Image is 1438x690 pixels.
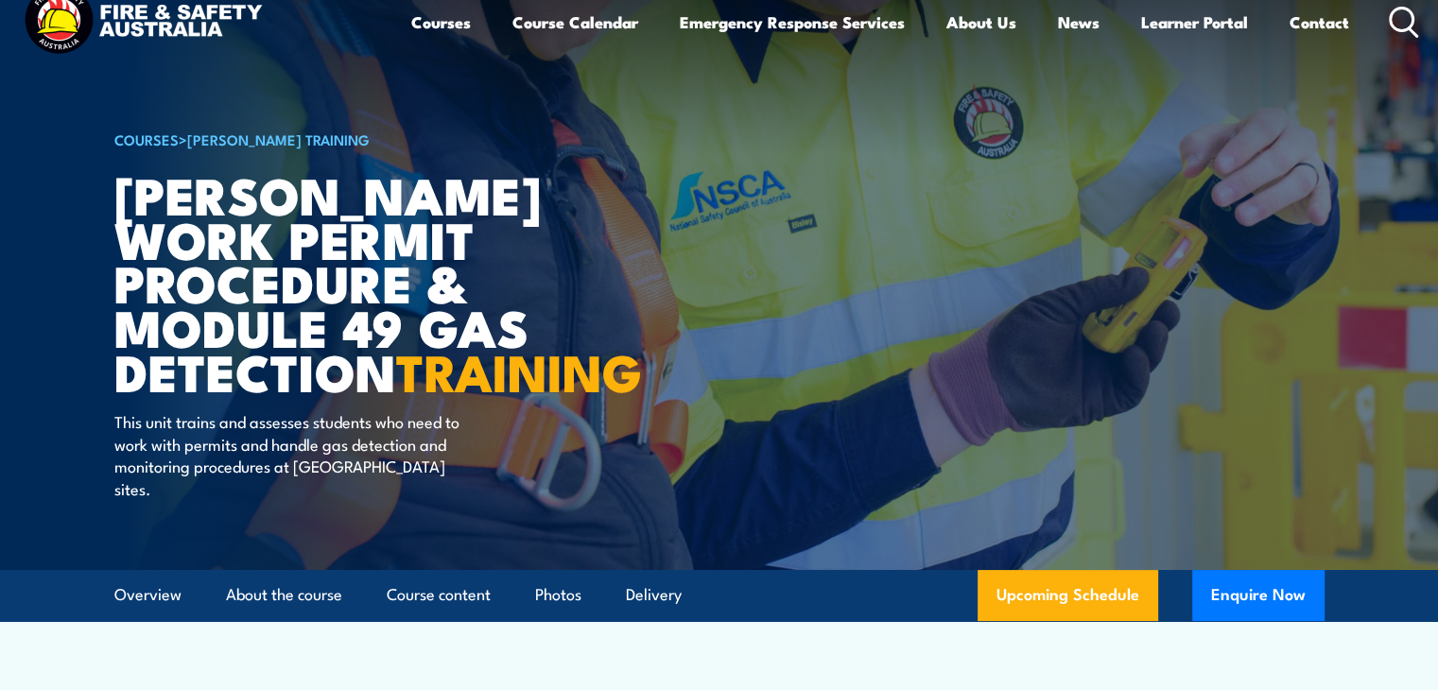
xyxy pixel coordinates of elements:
[1192,570,1325,621] button: Enquire Now
[396,331,642,409] strong: TRAINING
[114,129,179,149] a: COURSES
[114,570,182,620] a: Overview
[535,570,581,620] a: Photos
[387,570,491,620] a: Course content
[114,172,581,393] h1: [PERSON_NAME] Work Permit Procedure & Module 49 Gas Detection
[226,570,342,620] a: About the course
[626,570,682,620] a: Delivery
[978,570,1158,621] a: Upcoming Schedule
[114,410,459,499] p: This unit trains and assesses students who need to work with permits and handle gas detection and...
[114,128,581,150] h6: >
[187,129,370,149] a: [PERSON_NAME] Training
